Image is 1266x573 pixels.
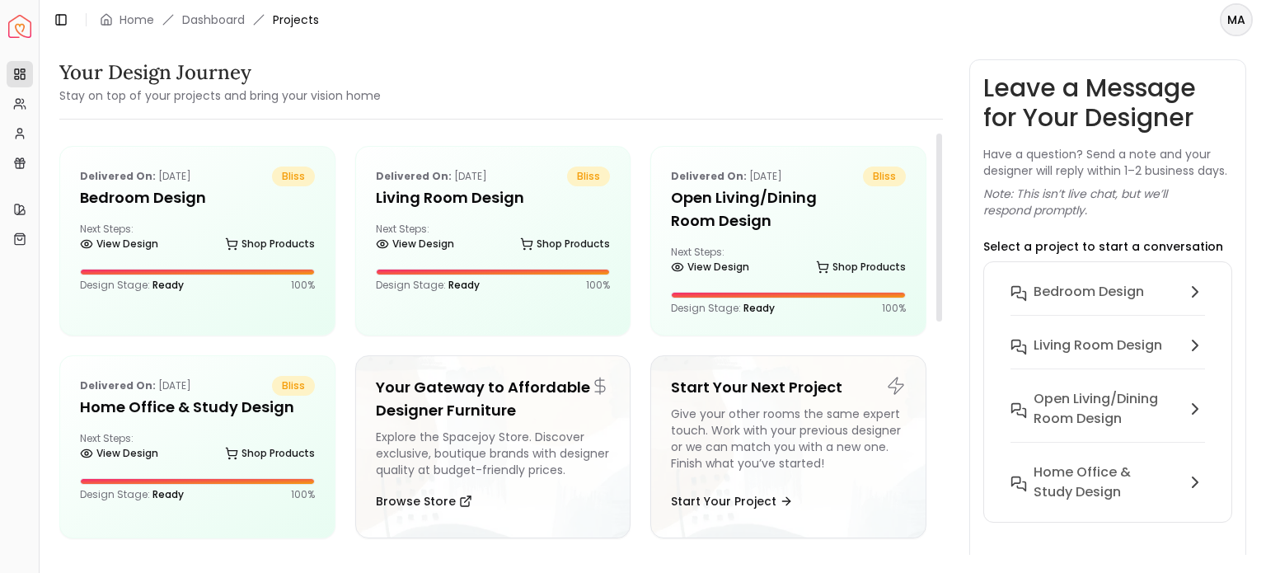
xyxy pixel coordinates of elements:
p: Design Stage: [80,488,184,501]
button: Bedroom Design [997,275,1218,329]
b: Delivered on: [671,169,747,183]
span: Ready [152,487,184,501]
a: Shop Products [225,442,315,465]
a: Shop Products [225,232,315,256]
h6: Open Living/Dining Room Design [1034,389,1179,429]
p: [DATE] [80,376,191,396]
div: Next Steps: [80,432,315,465]
button: Home Office & Study Design [997,456,1218,509]
span: Ready [152,278,184,292]
p: Design Stage: [671,302,775,315]
a: Dashboard [182,12,245,28]
div: Next Steps: [671,246,906,279]
p: 100 % [291,488,315,501]
button: Start Your Project [671,485,793,518]
small: Stay on top of your projects and bring your vision home [59,87,381,104]
b: Delivered on: [376,169,452,183]
b: Delivered on: [80,378,156,392]
a: Shop Products [520,232,610,256]
h6: Home Office & Study Design [1034,463,1179,502]
p: Design Stage: [376,279,480,292]
p: [DATE] [671,167,782,186]
p: 100 % [291,279,315,292]
a: Shop Products [816,256,906,279]
h6: Living Room Design [1034,336,1162,355]
span: Ready [743,301,775,315]
button: MA [1220,3,1253,36]
a: View Design [80,232,158,256]
a: View Design [80,442,158,465]
div: Give your other rooms the same expert touch. Work with your previous designer or we can match you... [671,406,906,478]
h5: Living Room Design [376,186,611,209]
h3: Leave a Message for Your Designer [983,73,1232,133]
a: Your Gateway to Affordable Designer FurnitureExplore the Spacejoy Store. Discover exclusive, bout... [355,355,631,538]
h5: Home Office & Study Design [80,396,315,419]
h6: Bedroom Design [1034,282,1144,302]
div: Explore the Spacejoy Store. Discover exclusive, boutique brands with designer quality at budget-f... [376,429,611,478]
p: Note: This isn’t live chat, but we’ll respond promptly. [983,186,1232,218]
button: Living Room Design [997,329,1218,383]
span: bliss [272,376,315,396]
h5: Bedroom Design [80,186,315,209]
nav: breadcrumb [100,12,319,28]
p: [DATE] [376,167,487,186]
p: Select a project to start a conversation [983,238,1223,255]
span: MA [1221,5,1251,35]
a: View Design [376,232,454,256]
p: 100 % [882,302,906,315]
img: Spacejoy Logo [8,15,31,38]
b: Delivered on: [80,169,156,183]
div: Next Steps: [376,223,611,256]
h5: Open Living/Dining Room Design [671,186,906,232]
span: Ready [448,278,480,292]
h5: Start Your Next Project [671,376,906,399]
p: Have a question? Send a note and your designer will reply within 1–2 business days. [983,146,1232,179]
span: bliss [863,167,906,186]
a: Start Your Next ProjectGive your other rooms the same expert touch. Work with your previous desig... [650,355,926,538]
span: Projects [273,12,319,28]
p: 100 % [586,279,610,292]
h3: Your Design Journey [59,59,381,86]
a: Spacejoy [8,15,31,38]
span: bliss [272,167,315,186]
div: Next Steps: [80,223,315,256]
a: Home [120,12,154,28]
a: View Design [671,256,749,279]
p: Design Stage: [80,279,184,292]
p: [DATE] [80,167,191,186]
button: Browse Store [376,485,472,518]
button: Open Living/Dining Room Design [997,383,1218,456]
span: bliss [567,167,610,186]
h5: Your Gateway to Affordable Designer Furniture [376,376,611,422]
